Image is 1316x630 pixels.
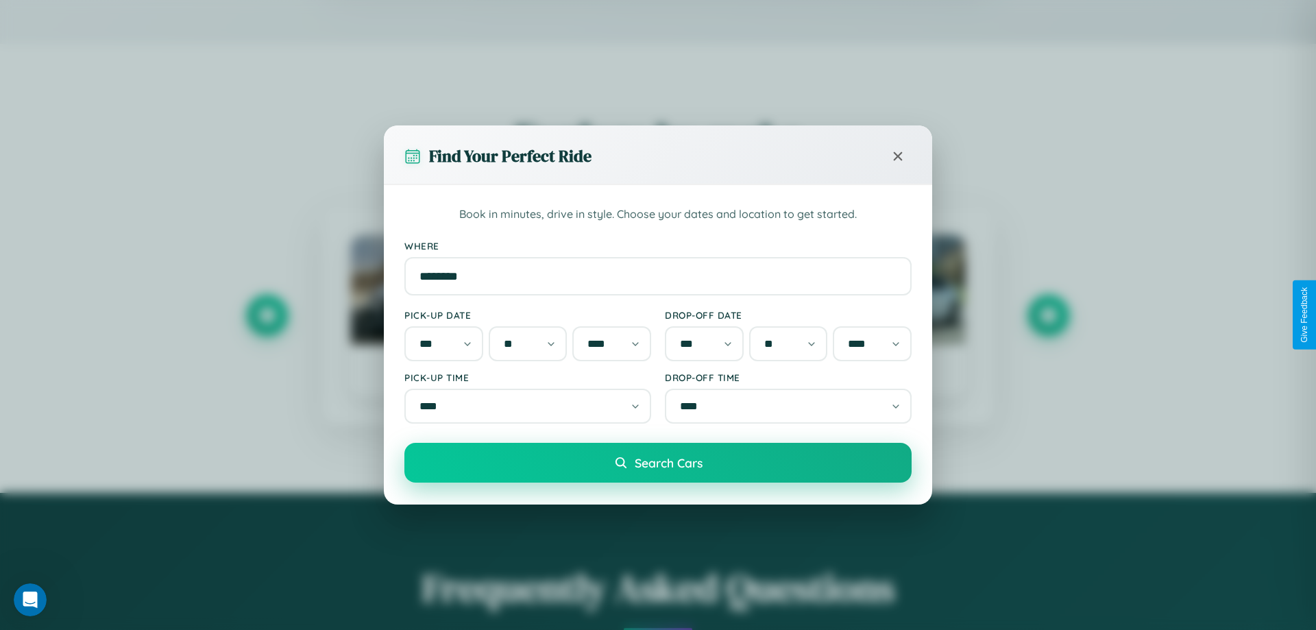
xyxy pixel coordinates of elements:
label: Drop-off Time [665,372,912,383]
label: Drop-off Date [665,309,912,321]
p: Book in minutes, drive in style. Choose your dates and location to get started. [404,206,912,223]
span: Search Cars [635,455,703,470]
label: Pick-up Date [404,309,651,321]
label: Pick-up Time [404,372,651,383]
h3: Find Your Perfect Ride [429,145,592,167]
button: Search Cars [404,443,912,483]
label: Where [404,240,912,252]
